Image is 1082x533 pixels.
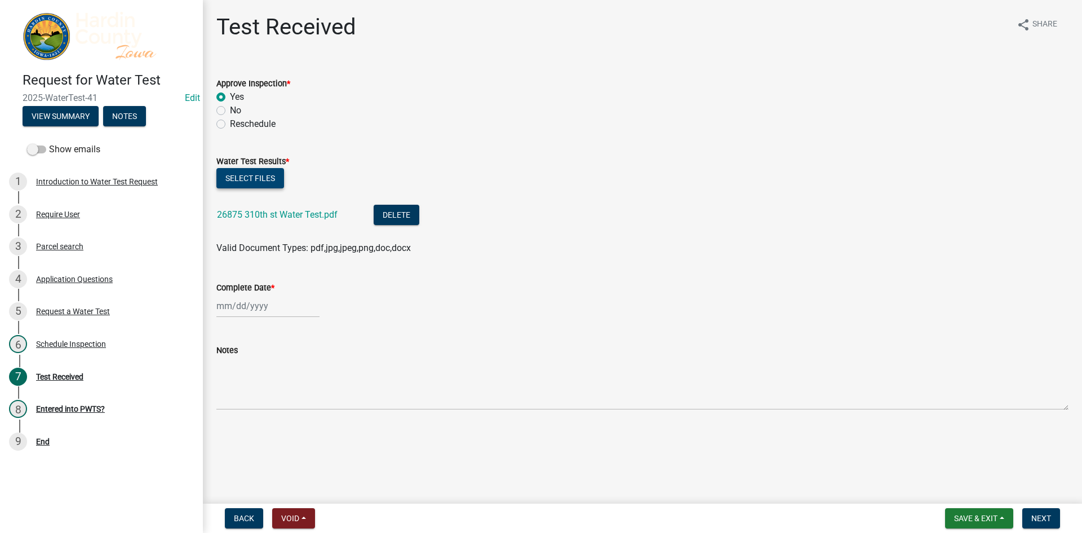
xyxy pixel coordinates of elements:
[9,368,27,386] div: 7
[216,80,290,88] label: Approve Inspection
[374,205,419,225] button: Delete
[36,210,80,218] div: Require User
[954,514,997,523] span: Save & Exit
[216,347,238,355] label: Notes
[9,335,27,353] div: 6
[374,210,419,221] wm-modal-confirm: Delete Document
[36,438,50,446] div: End
[36,340,106,348] div: Schedule Inspection
[272,508,315,528] button: Void
[23,106,99,126] button: View Summary
[185,92,200,103] a: Edit
[216,168,284,188] button: Select files
[36,307,110,315] div: Request a Water Test
[9,237,27,256] div: 3
[23,92,180,103] span: 2025-WaterTest-41
[217,209,338,220] a: 26875 310th st Water Test.pdf
[36,373,83,381] div: Test Received
[36,178,158,186] div: Introduction to Water Test Request
[23,12,185,60] img: Hardin County, Iowa
[103,113,146,122] wm-modal-confirm: Notes
[36,243,83,250] div: Parcel search
[1017,18,1030,32] i: share
[27,143,100,156] label: Show emails
[23,72,194,89] h4: Request for Water Test
[1008,14,1066,36] button: shareShare
[945,508,1013,528] button: Save & Exit
[216,294,320,318] input: mm/dd/yyyy
[216,284,274,292] label: Complete Date
[230,117,276,131] label: Reschedule
[9,400,27,418] div: 8
[1031,514,1051,523] span: Next
[216,243,411,253] span: Valid Document Types: pdf,jpg,jpeg,png,doc,docx
[36,275,113,283] div: Application Questions
[9,173,27,191] div: 1
[1032,18,1057,32] span: Share
[185,92,200,103] wm-modal-confirm: Edit Application Number
[230,104,241,117] label: No
[9,270,27,288] div: 4
[230,90,244,104] label: Yes
[103,106,146,126] button: Notes
[1022,508,1060,528] button: Next
[281,514,299,523] span: Void
[23,113,99,122] wm-modal-confirm: Summary
[9,433,27,451] div: 9
[9,302,27,320] div: 5
[36,405,105,413] div: Entered into PWTS?
[234,514,254,523] span: Back
[216,14,356,41] h1: Test Received
[9,205,27,223] div: 2
[216,158,289,166] label: Water Test Results
[225,508,263,528] button: Back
